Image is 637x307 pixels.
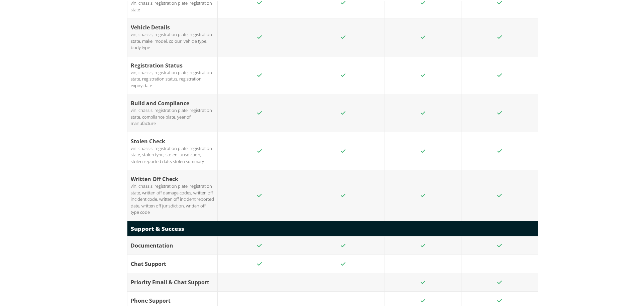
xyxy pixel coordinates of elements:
div: Chat Support [131,259,214,267]
div: Written Off Check [131,174,214,182]
div: Phone Support [131,295,214,303]
div: Vehicle Details [131,22,214,30]
div: vin, chassis, registration plate, registration state, make, model, colour, vehicle type, body type [131,30,214,50]
th: Support & Success [127,219,538,235]
div: vin, chassis, registration plate, registration state, written off damage codes, written off incid... [131,182,214,214]
div: Stolen Check [131,136,214,144]
div: vin, chassis, registration plate, registration state, registration status, registration expiry date [131,68,214,88]
div: Priority Email & Chat Support [131,277,214,285]
div: Build and Compliance [131,98,214,106]
div: Registration Status [131,60,214,68]
div: Documentation [131,240,214,248]
div: vin, chassis, registration plate, registration state, compliance plate, year of manufacture [131,106,214,126]
div: vin, chassis, registration plate, registration state, stolen type, stolen jurisdiction, stolen re... [131,144,214,164]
